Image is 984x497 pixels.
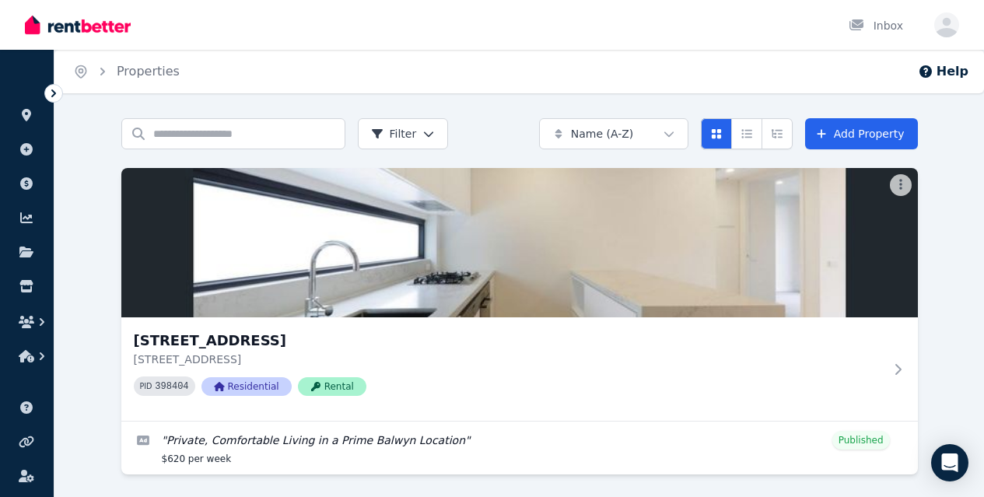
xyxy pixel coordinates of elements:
h3: [STREET_ADDRESS] [134,330,884,352]
button: Expanded list view [762,118,793,149]
span: Residential [201,377,292,396]
img: RentBetter [25,13,131,37]
button: Card view [701,118,732,149]
span: Rental [298,377,366,396]
a: Add Property [805,118,918,149]
img: 101/198 Whitehorse Rd, Balwyn [121,168,918,317]
p: [STREET_ADDRESS] [134,352,884,367]
div: Open Intercom Messenger [931,444,968,481]
div: View options [701,118,793,149]
a: 101/198 Whitehorse Rd, Balwyn[STREET_ADDRESS][STREET_ADDRESS]PID 398404ResidentialRental [121,168,918,421]
a: Edit listing: Private, Comfortable Living in a Prime Balwyn Location [121,422,918,474]
small: PID [140,382,152,390]
button: Name (A-Z) [539,118,688,149]
a: Properties [117,64,180,79]
button: Help [918,62,968,81]
nav: Breadcrumb [54,50,198,93]
button: Compact list view [731,118,762,149]
code: 398404 [155,381,188,392]
div: Inbox [849,18,903,33]
button: More options [890,174,912,196]
button: Filter [358,118,449,149]
span: Name (A-Z) [571,126,634,142]
span: Filter [371,126,417,142]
